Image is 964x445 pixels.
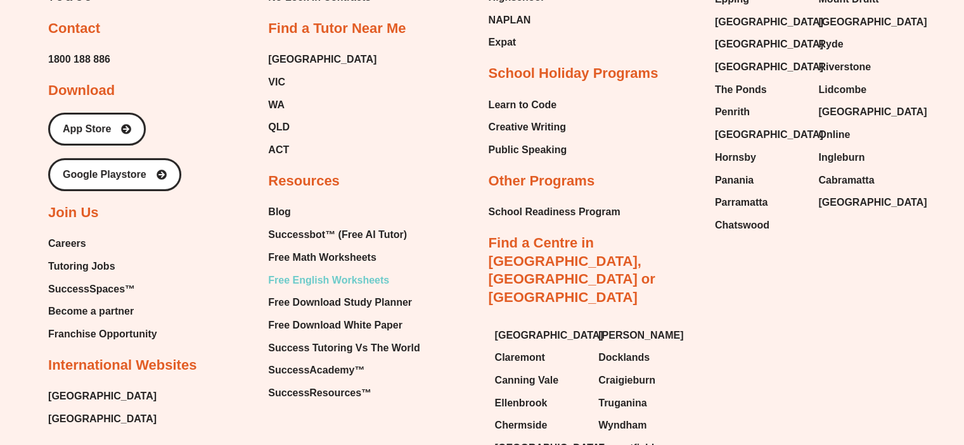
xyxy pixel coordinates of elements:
[48,387,157,406] span: [GEOGRAPHIC_DATA]
[495,394,548,413] span: Ellenbrook
[268,203,420,222] a: Blog
[818,171,909,190] a: Cabramatta
[63,170,146,180] span: Google Playstore
[489,33,549,52] a: Expat
[489,11,549,30] a: NAPLAN
[48,158,181,191] a: Google Playstore
[715,125,806,144] a: [GEOGRAPHIC_DATA]
[715,216,769,235] span: Chatswood
[715,13,806,32] a: [GEOGRAPHIC_DATA]
[268,248,420,267] a: Free Math Worksheets
[268,361,364,380] span: SuccessAcademy™
[598,416,690,435] a: Wyndham
[268,141,289,160] span: ACT
[818,193,927,212] span: [GEOGRAPHIC_DATA]
[715,13,823,32] span: [GEOGRAPHIC_DATA]
[715,80,767,99] span: The Ponds
[489,203,620,222] span: School Readiness Program
[489,118,567,137] a: Creative Writing
[268,203,291,222] span: Blog
[48,234,157,253] a: Careers
[489,65,659,83] h2: School Holiday Programs
[268,316,402,335] span: Free Download White Paper
[598,416,646,435] span: Wyndham
[818,103,927,122] span: [GEOGRAPHIC_DATA]
[715,171,806,190] a: Panania
[495,326,586,345] a: [GEOGRAPHIC_DATA]
[268,248,376,267] span: Free Math Worksheets
[818,125,909,144] a: Online
[715,148,806,167] a: Hornsby
[48,302,157,321] a: Become a partner
[818,80,866,99] span: Lidcombe
[715,193,768,212] span: Parramatta
[715,148,756,167] span: Hornsby
[818,193,909,212] a: [GEOGRAPHIC_DATA]
[598,394,690,413] a: Truganina
[598,326,690,345] a: [PERSON_NAME]
[268,172,340,191] h2: Resources
[268,339,420,358] a: Success Tutoring Vs The World
[818,58,871,77] span: Riverstone
[489,235,655,305] a: Find a Centre in [GEOGRAPHIC_DATA], [GEOGRAPHIC_DATA] or [GEOGRAPHIC_DATA]
[715,171,754,190] span: Panania
[489,11,531,30] span: NAPLAN
[48,113,146,146] a: App Store
[489,96,557,115] span: Learn to Code
[715,216,806,235] a: Chatswood
[268,225,420,244] a: Successbot™ (Free AI Tutor)
[48,410,157,429] span: [GEOGRAPHIC_DATA]
[715,58,823,77] span: [GEOGRAPHIC_DATA]
[268,316,420,335] a: Free Download White Paper
[268,118,290,137] span: QLD
[598,326,683,345] span: [PERSON_NAME]
[48,50,110,69] span: 1800 188 886
[489,141,567,160] a: Public Speaking
[818,148,864,167] span: Ingleburn
[753,303,964,445] div: Chat Widget
[818,80,909,99] a: Lidcombe
[715,103,806,122] a: Penrith
[598,348,650,367] span: Docklands
[818,58,909,77] a: Riverstone
[48,325,157,344] a: Franchise Opportunity
[48,234,86,253] span: Careers
[818,35,909,54] a: Ryde
[495,326,603,345] span: [GEOGRAPHIC_DATA]
[268,271,389,290] span: Free English Worksheets
[489,33,517,52] span: Expat
[48,257,115,276] span: Tutoring Jobs
[715,125,823,144] span: [GEOGRAPHIC_DATA]
[598,371,655,390] span: Craigieburn
[495,371,586,390] a: Canning Vale
[268,384,371,403] span: SuccessResources™
[48,204,98,222] h2: Join Us
[268,141,376,160] a: ACT
[268,384,420,403] a: SuccessResources™
[495,371,558,390] span: Canning Vale
[715,193,806,212] a: Parramatta
[495,348,586,367] a: Claremont
[598,394,646,413] span: Truganina
[598,371,690,390] a: Craigieburn
[818,148,909,167] a: Ingleburn
[715,58,806,77] a: [GEOGRAPHIC_DATA]
[268,50,376,69] a: [GEOGRAPHIC_DATA]
[495,416,548,435] span: Chermside
[268,20,406,38] h2: Find a Tutor Near Me
[495,394,586,413] a: Ellenbrook
[715,35,823,54] span: [GEOGRAPHIC_DATA]
[715,103,750,122] span: Penrith
[268,293,420,312] a: Free Download Study Planner
[48,82,115,100] h2: Download
[715,80,806,99] a: The Ponds
[818,13,927,32] span: [GEOGRAPHIC_DATA]
[489,172,595,191] h2: Other Programs
[495,416,586,435] a: Chermside
[598,348,690,367] a: Docklands
[818,13,909,32] a: [GEOGRAPHIC_DATA]
[268,96,376,115] a: WA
